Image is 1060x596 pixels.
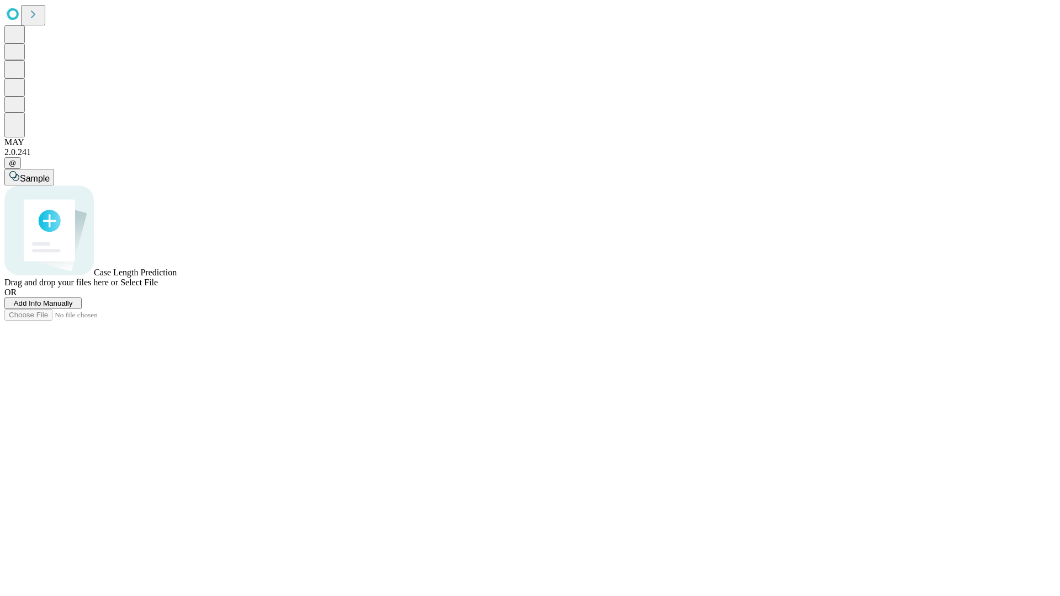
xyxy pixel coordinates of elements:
button: @ [4,157,21,169]
span: Drag and drop your files here or [4,278,118,287]
span: Sample [20,174,50,183]
button: Add Info Manually [4,297,82,309]
div: 2.0.241 [4,147,1056,157]
span: Select File [120,278,158,287]
span: OR [4,288,17,297]
button: Sample [4,169,54,185]
div: MAY [4,137,1056,147]
span: @ [9,159,17,167]
span: Add Info Manually [14,299,73,307]
span: Case Length Prediction [94,268,177,277]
